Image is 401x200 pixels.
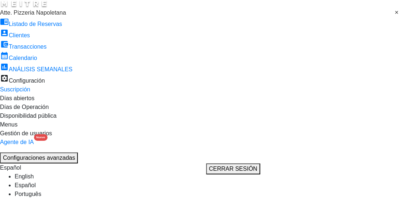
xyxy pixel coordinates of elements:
a: English [15,173,34,180]
span: Clear all [395,8,401,17]
button: CERRAR SESIÓN [206,163,260,174]
a: Português [15,191,41,197]
div: Nuevo [34,134,47,141]
a: Español [15,182,36,188]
